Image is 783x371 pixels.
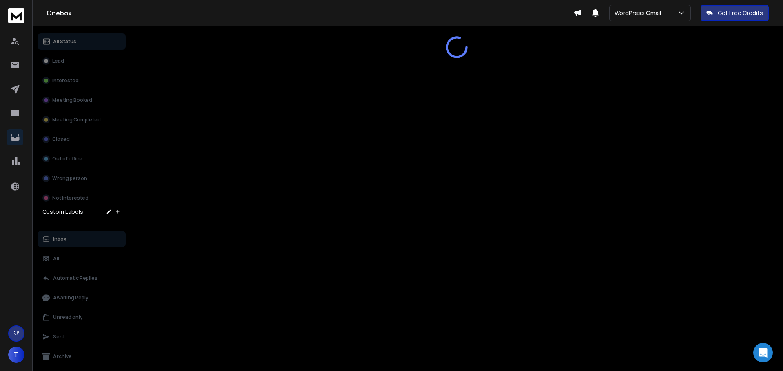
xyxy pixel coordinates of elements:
[8,347,24,363] button: T
[701,5,769,21] button: Get Free Credits
[615,9,664,17] p: WordPress Gmail
[46,8,573,18] h1: Onebox
[718,9,763,17] p: Get Free Credits
[753,343,773,362] div: Open Intercom Messenger
[42,208,83,216] h3: Custom Labels
[8,8,24,23] img: logo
